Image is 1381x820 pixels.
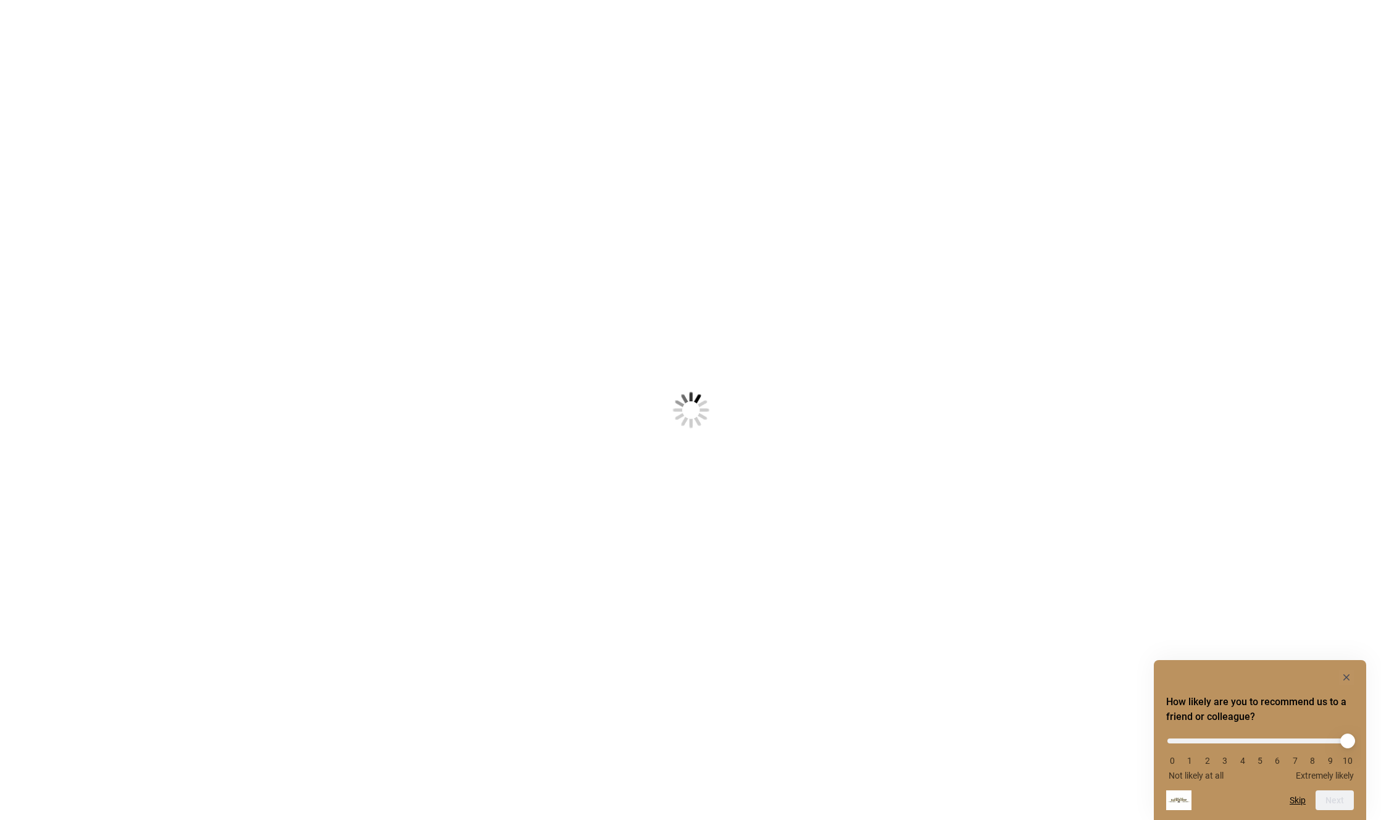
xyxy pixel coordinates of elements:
li: 8 [1306,756,1319,766]
li: 6 [1271,756,1283,766]
li: 1 [1183,756,1196,766]
button: Skip [1290,795,1306,805]
li: 5 [1254,756,1266,766]
span: Not likely at all [1169,771,1224,780]
div: How likely are you to recommend us to a friend or colleague? Select an option from 0 to 10, with ... [1166,729,1354,780]
li: 2 [1201,756,1214,766]
li: 7 [1289,756,1301,766]
li: 4 [1237,756,1249,766]
div: How likely are you to recommend us to a friend or colleague? Select an option from 0 to 10, with ... [1166,670,1354,810]
li: 3 [1219,756,1231,766]
span: Extremely likely [1296,771,1354,780]
li: 9 [1324,756,1337,766]
button: Next question [1316,790,1354,810]
h2: How likely are you to recommend us to a friend or colleague? Select an option from 0 to 10, with ... [1166,695,1354,724]
li: 10 [1341,756,1354,766]
img: Loading [612,331,770,489]
li: 0 [1166,756,1179,766]
button: Hide survey [1339,670,1354,685]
